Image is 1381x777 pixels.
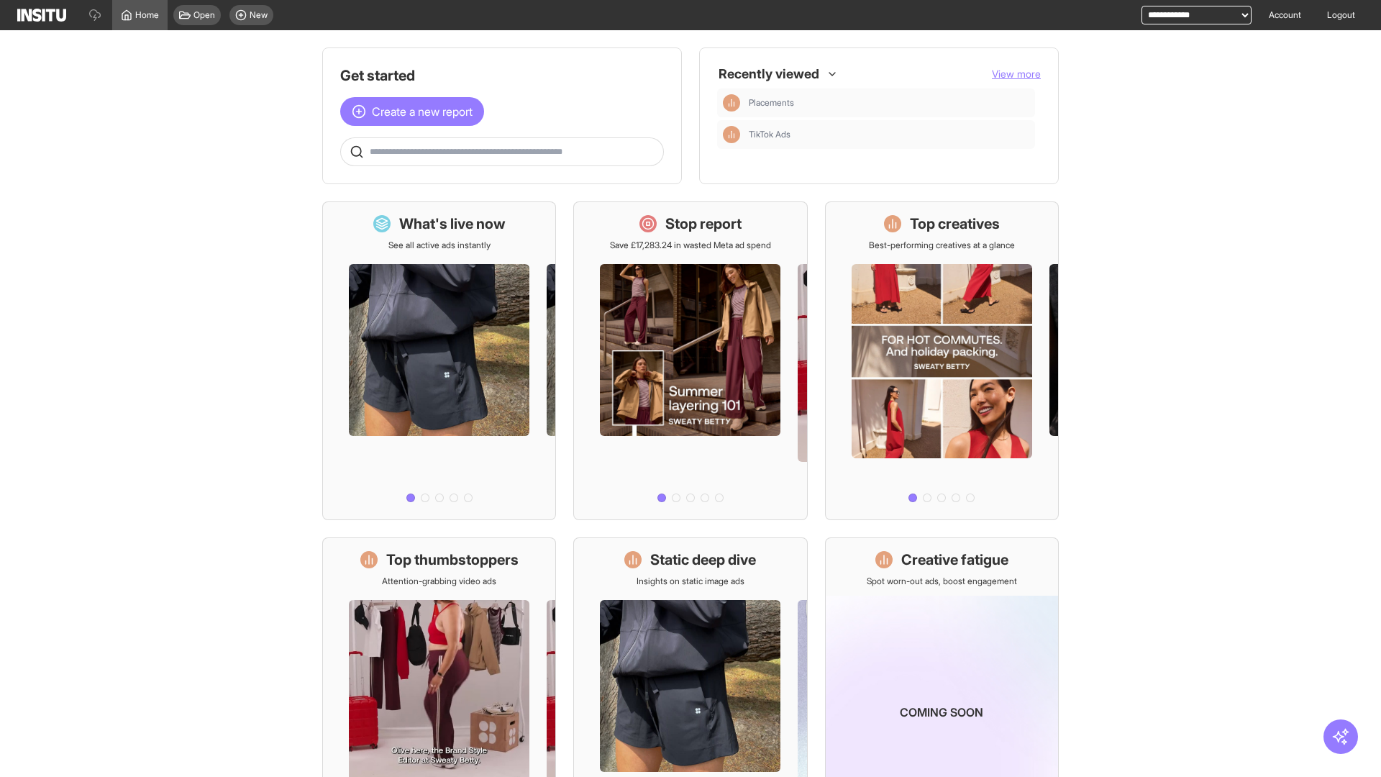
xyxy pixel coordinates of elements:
span: Open [193,9,215,21]
h1: Stop report [665,214,742,234]
h1: Top creatives [910,214,1000,234]
h1: Get started [340,65,664,86]
a: What's live nowSee all active ads instantly [322,201,556,520]
p: Save £17,283.24 in wasted Meta ad spend [610,240,771,251]
h1: What's live now [399,214,506,234]
button: View more [992,67,1041,81]
h1: Static deep dive [650,550,756,570]
p: Attention-grabbing video ads [382,576,496,587]
span: TikTok Ads [749,129,790,140]
span: View more [992,68,1041,80]
a: Top creativesBest-performing creatives at a glance [825,201,1059,520]
span: Placements [749,97,1029,109]
span: TikTok Ads [749,129,1029,140]
p: Best-performing creatives at a glance [869,240,1015,251]
button: Create a new report [340,97,484,126]
img: Logo [17,9,66,22]
span: Create a new report [372,103,473,120]
div: Insights [723,126,740,143]
div: Insights [723,94,740,112]
p: See all active ads instantly [388,240,491,251]
p: Insights on static image ads [637,576,744,587]
h1: Top thumbstoppers [386,550,519,570]
span: New [250,9,268,21]
span: Placements [749,97,794,109]
a: Stop reportSave £17,283.24 in wasted Meta ad spend [573,201,807,520]
span: Home [135,9,159,21]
